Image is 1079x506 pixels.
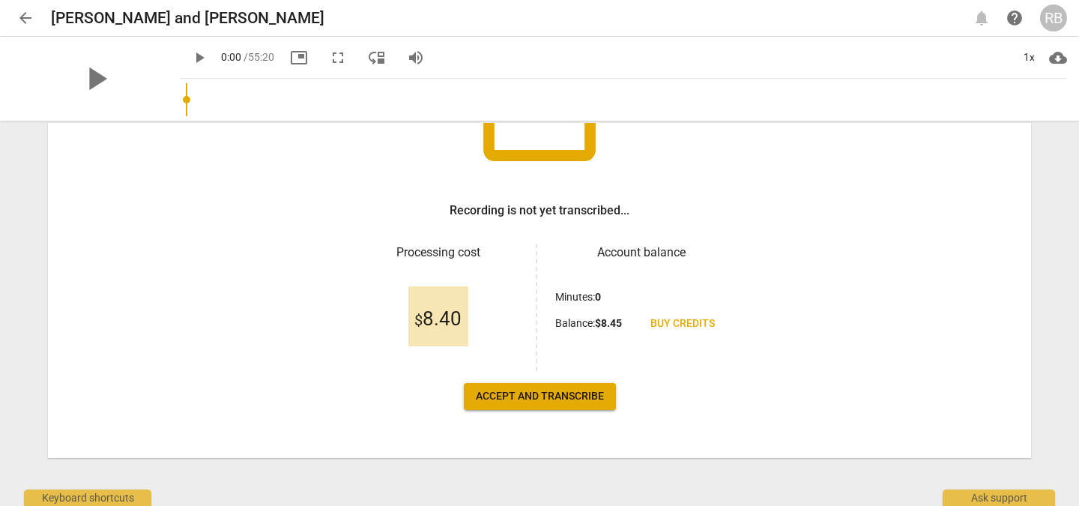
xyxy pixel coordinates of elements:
button: Picture in picture [285,44,312,71]
span: volume_up [407,49,425,67]
h2: [PERSON_NAME] and [PERSON_NAME] [51,9,324,28]
div: Ask support [943,490,1055,506]
span: / 55:20 [244,51,274,63]
span: Accept and transcribe [476,389,604,404]
button: Volume [402,44,429,71]
button: RB [1040,4,1067,31]
b: $ 8.45 [595,317,622,329]
h3: Account balance [555,244,727,262]
span: $ [414,311,423,329]
span: 0:00 [221,51,241,63]
button: Fullscreen [324,44,351,71]
span: move_down [368,49,386,67]
span: play_arrow [190,49,208,67]
button: Play [186,44,213,71]
p: Minutes : [555,289,601,305]
div: 1x [1015,46,1043,70]
a: Buy credits [638,310,727,337]
span: Buy credits [650,316,715,331]
button: View player as separate pane [363,44,390,71]
b: 0 [595,291,601,303]
h3: Recording is not yet transcribed... [450,202,629,220]
span: 8.40 [414,308,462,331]
a: Help [1001,4,1028,31]
span: fullscreen [329,49,347,67]
span: picture_in_picture [290,49,308,67]
p: Balance : [555,316,622,331]
span: arrow_back [16,9,34,27]
span: cloud_download [1049,49,1067,67]
h3: Processing cost [352,244,524,262]
button: Accept and transcribe [464,383,616,410]
span: help [1006,9,1024,27]
div: Keyboard shortcuts [24,490,151,506]
span: play_arrow [76,59,115,98]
